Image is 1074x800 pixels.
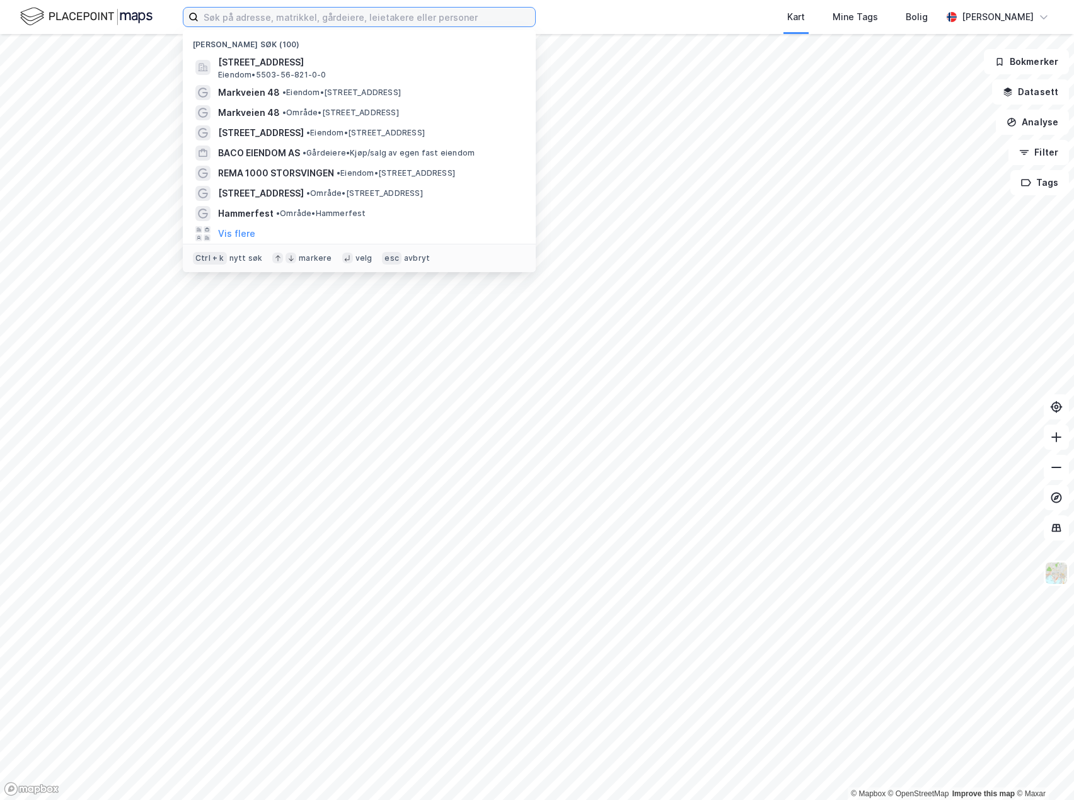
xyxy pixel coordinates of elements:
[276,209,366,219] span: Område • Hammerfest
[199,8,535,26] input: Søk på adresse, matrikkel, gårdeiere, leietakere eller personer
[303,148,306,157] span: •
[355,253,372,263] div: velg
[1011,740,1074,800] div: Kontrollprogram for chat
[218,186,304,201] span: [STREET_ADDRESS]
[306,128,425,138] span: Eiendom • [STREET_ADDRESS]
[306,188,310,198] span: •
[218,166,334,181] span: REMA 1000 STORSVINGEN
[218,105,280,120] span: Markveien 48
[306,188,423,198] span: Område • [STREET_ADDRESS]
[282,108,286,117] span: •
[229,253,263,263] div: nytt søk
[962,9,1034,25] div: [PERSON_NAME]
[382,252,401,265] div: esc
[218,70,326,80] span: Eiendom • 5503-56-821-0-0
[1011,740,1074,800] iframe: Chat Widget
[833,9,878,25] div: Mine Tags
[404,253,430,263] div: avbryt
[337,168,455,178] span: Eiendom • [STREET_ADDRESS]
[337,168,340,178] span: •
[20,6,153,28] img: logo.f888ab2527a4732fd821a326f86c7f29.svg
[218,55,521,70] span: [STREET_ADDRESS]
[183,30,536,52] div: [PERSON_NAME] søk (100)
[906,9,928,25] div: Bolig
[218,125,304,140] span: [STREET_ADDRESS]
[282,108,399,118] span: Område • [STREET_ADDRESS]
[299,253,332,263] div: markere
[282,88,401,98] span: Eiendom • [STREET_ADDRESS]
[303,148,475,158] span: Gårdeiere • Kjøp/salg av egen fast eiendom
[218,206,274,221] span: Hammerfest
[306,128,310,137] span: •
[218,146,300,161] span: BACO EIENDOM AS
[282,88,286,97] span: •
[193,252,227,265] div: Ctrl + k
[218,85,280,100] span: Markveien 48
[787,9,805,25] div: Kart
[218,226,255,241] button: Vis flere
[276,209,280,218] span: •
